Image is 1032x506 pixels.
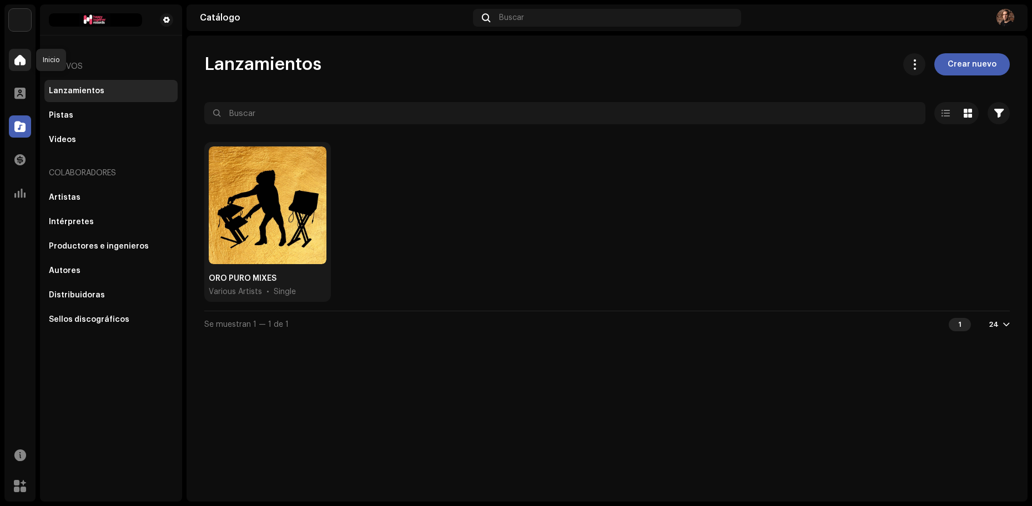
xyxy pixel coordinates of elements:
div: Single [274,286,296,297]
div: Autores [49,266,80,275]
div: Pistas [49,111,73,120]
re-m-nav-item: Lanzamientos [44,80,178,102]
div: Productores e ingenieros [49,242,149,251]
img: 9456d983-5a27-489a-9d77-0c048ea3a1bf [996,9,1014,27]
re-m-nav-item: Artistas [44,186,178,209]
span: Lanzamientos [204,53,321,75]
re-m-nav-item: Sellos discográficos [44,308,178,331]
input: Buscar [204,102,925,124]
div: Sellos discográficos [49,315,129,324]
span: Crear nuevo [948,53,996,75]
re-m-nav-item: Distribuidoras [44,284,178,306]
div: Distribuidoras [49,291,105,300]
re-a-nav-header: Colaboradores [44,160,178,186]
span: Se muestran 1 — 1 de 1 [204,321,289,328]
div: ORO PURO MIXES [209,273,276,284]
span: • [266,286,269,297]
img: edd8793c-a1b1-4538-85bc-e24b6277bc1e [9,9,31,31]
button: Crear nuevo [934,53,1010,75]
re-m-nav-item: Videos [44,129,178,151]
re-a-nav-header: Activos [44,53,178,80]
span: Buscar [499,13,524,22]
div: Lanzamientos [49,87,104,95]
div: 1 [949,318,971,331]
re-m-nav-item: Intérpretes [44,211,178,233]
span: Various Artists [209,286,262,297]
div: Artistas [49,193,80,202]
div: Catálogo [200,13,469,22]
re-m-nav-item: Pistas [44,104,178,126]
re-m-nav-item: Autores [44,260,178,282]
div: 24 [989,320,999,329]
img: bd0f0126-c3b7-48be-a28a-19ec4722d7b3 [49,13,142,27]
div: Intérpretes [49,217,94,226]
re-m-nav-item: Productores e ingenieros [44,235,178,257]
div: Videos [49,135,76,144]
